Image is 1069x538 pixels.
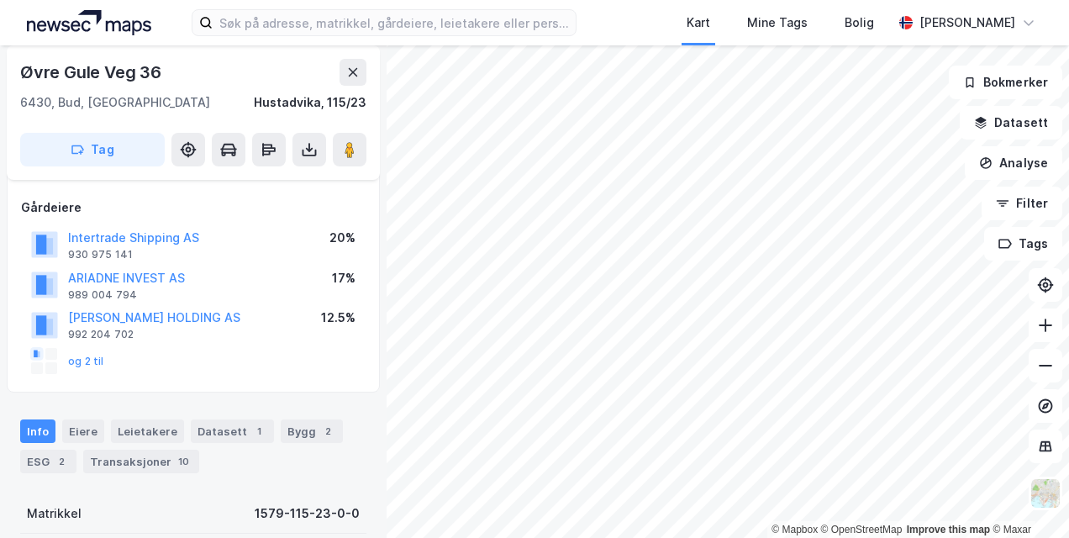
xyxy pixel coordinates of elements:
div: 12.5% [321,308,355,328]
div: 6430, Bud, [GEOGRAPHIC_DATA] [20,92,210,113]
div: Hustadvika, 115/23 [254,92,366,113]
div: 1579-115-23-0-0 [255,504,360,524]
div: Bygg [281,419,343,443]
button: Filter [982,187,1062,220]
button: Tags [984,227,1062,261]
img: logo.a4113a55bc3d86da70a041830d287a7e.svg [27,10,151,35]
div: Kontrollprogram for chat [985,457,1069,538]
div: Bolig [845,13,874,33]
button: Bokmerker [949,66,1062,99]
div: Datasett [191,419,274,443]
a: OpenStreetMap [821,524,903,535]
button: Analyse [965,146,1062,180]
div: Gårdeiere [21,198,366,218]
div: 2 [319,423,336,440]
div: 17% [332,268,355,288]
a: Improve this map [907,524,990,535]
div: 989 004 794 [68,288,137,302]
div: 1 [250,423,267,440]
div: 992 204 702 [68,328,134,341]
button: Tag [20,133,165,166]
div: Transaksjoner [83,450,199,473]
div: 20% [329,228,355,248]
div: [PERSON_NAME] [919,13,1015,33]
div: 2 [53,453,70,470]
input: Søk på adresse, matrikkel, gårdeiere, leietakere eller personer [213,10,575,35]
div: ESG [20,450,76,473]
iframe: Chat Widget [985,457,1069,538]
button: Datasett [960,106,1062,140]
div: 930 975 141 [68,248,133,261]
div: Info [20,419,55,443]
div: Øvre Gule Veg 36 [20,59,165,86]
div: Leietakere [111,419,184,443]
div: Mine Tags [747,13,808,33]
div: Matrikkel [27,504,82,524]
div: Kart [687,13,710,33]
a: Mapbox [771,524,818,535]
div: Eiere [62,419,104,443]
div: 10 [175,453,192,470]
